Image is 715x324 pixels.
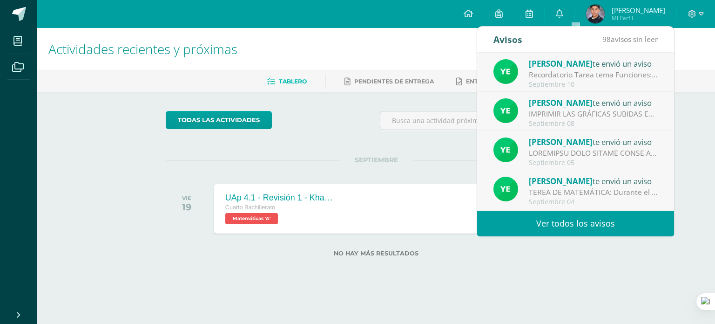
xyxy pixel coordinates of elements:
[529,97,593,108] span: [PERSON_NAME]
[612,6,665,15] span: [PERSON_NAME]
[529,109,658,119] div: IMPRIMIR LAS GRÁFICAS SUBIDAS EN TEAMS: Por favor imprimir la imagen con las 4 gráficas que están...
[380,111,587,130] input: Busca una actividad próxima aquí...
[493,59,518,84] img: fd93c6619258ae32e8e829e8701697bb.png
[267,74,307,89] a: Tablero
[529,58,593,69] span: [PERSON_NAME]
[225,193,337,203] div: UAp 4.1 - Revisión 1 - Khan Academy
[529,176,593,186] span: [PERSON_NAME]
[529,97,658,109] div: te envió un aviso
[602,34,658,44] span: avisos sin leer
[529,69,658,80] div: Recordatorio Tarea tema Funciones: Estimados padres de familia y chicos hago el recordatorio para...
[493,138,518,162] img: fd93c6619258ae32e8e829e8701697bb.png
[166,250,587,257] label: No hay más resultados
[340,156,413,164] span: SEPTIEMBRE
[612,14,665,22] span: Mi Perfil
[529,137,593,147] span: [PERSON_NAME]
[529,187,658,198] div: TEREA DE MATEMÁTICA: Durante el período se dictaron 4 problemas para poner en práctica los método...
[529,136,658,148] div: te envió un aviso
[354,78,434,85] span: Pendientes de entrega
[225,204,275,211] span: Cuarto Bachillerato
[529,120,658,128] div: Septiembre 08
[529,175,658,187] div: te envió un aviso
[166,111,272,129] a: todas las Actividades
[456,74,507,89] a: Entregadas
[182,201,191,213] div: 19
[344,74,434,89] a: Pendientes de entrega
[529,198,658,206] div: Septiembre 04
[586,5,605,23] img: cdf3cb3c7d7951f883d9889cb4ddf391.png
[602,34,611,44] span: 98
[225,213,278,224] span: Matemáticas 'A'
[48,40,237,58] span: Actividades recientes y próximas
[477,211,674,236] a: Ver todos los avisos
[279,78,307,85] span: Tablero
[493,27,522,52] div: Avisos
[529,148,658,159] div: CONTENIDO PARA EXAMEN FINAL IV UNIDAD MATEMÁTICA: Esta información está puesta en Teams de cada s...
[529,81,658,89] div: Septiembre 10
[529,57,658,69] div: te envió un aviso
[182,195,191,201] div: VIE
[493,177,518,201] img: fd93c6619258ae32e8e829e8701697bb.png
[493,98,518,123] img: fd93c6619258ae32e8e829e8701697bb.png
[466,78,507,85] span: Entregadas
[529,159,658,167] div: Septiembre 05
